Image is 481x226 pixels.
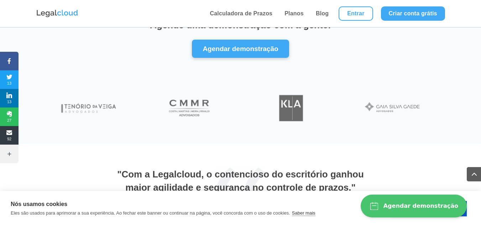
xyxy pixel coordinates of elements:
img: Gaia Silva Gaede Advogados [361,91,424,125]
strong: Nós usamos cookies [11,201,67,207]
img: Costa Martins Meira Rinaldi [159,91,221,125]
img: Logo da Legalcloud [36,9,79,18]
span: "Com a Legalcloud, o contencioso do escritório ganhou maior agilidade e segurança no controle de ... [117,169,364,192]
a: Agendar demonstração [192,40,289,58]
a: Saber mais [292,210,315,216]
a: Criar conta grátis [381,6,445,21]
p: Eles são usados para aprimorar a sua experiência. Ao fechar este banner ou continuar na página, v... [11,210,290,216]
img: Tenório da Veiga [57,91,120,125]
img: Koury Lopes Advogados [260,91,322,125]
a: Entrar [339,6,373,21]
